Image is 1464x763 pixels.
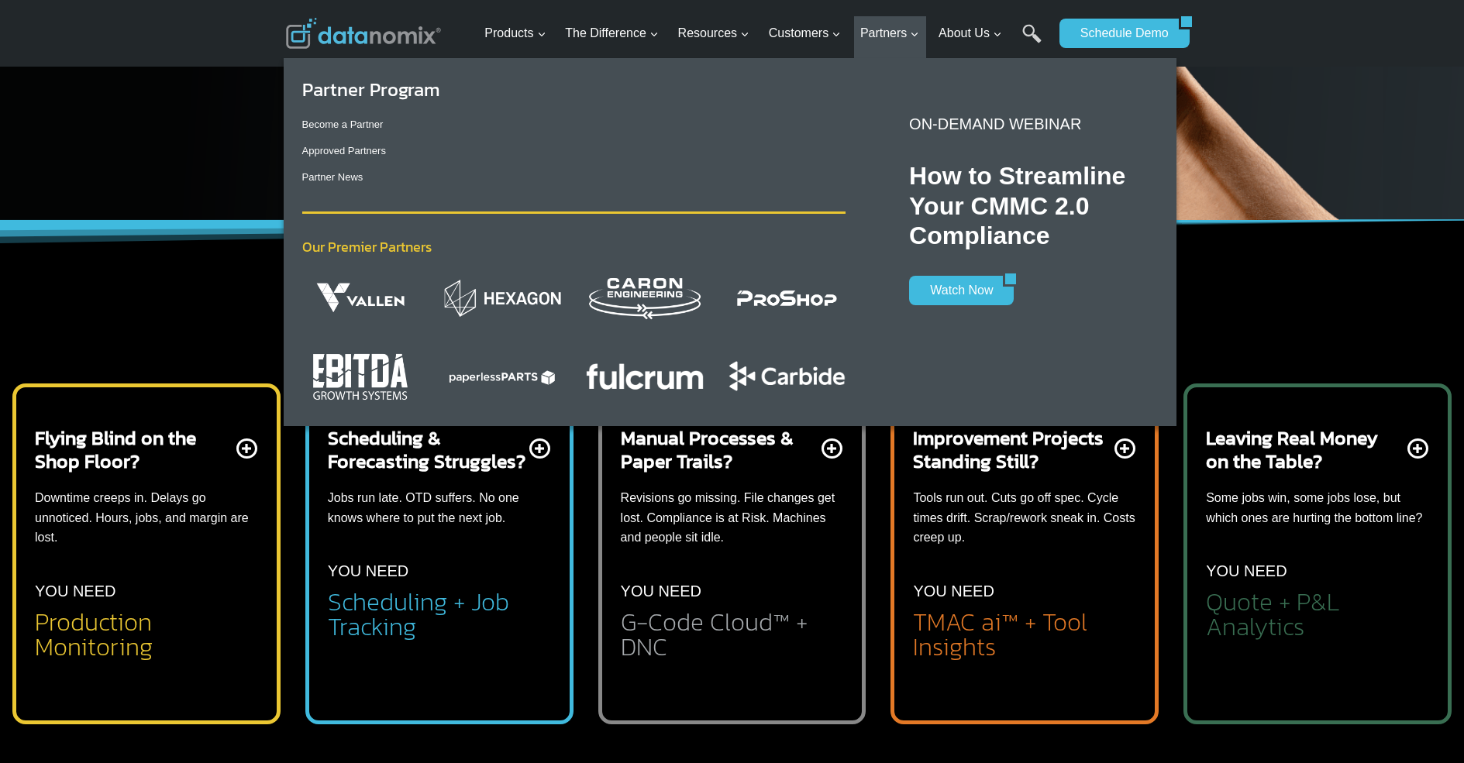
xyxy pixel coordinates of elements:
[349,191,408,205] span: State/Region
[349,1,398,15] span: Last Name
[302,76,440,103] a: Partner Program
[1206,589,1429,639] h2: Quote + P&L Analytics
[302,119,384,130] a: Become a Partner
[328,426,526,473] h2: Scheduling & Forecasting Struggles?
[769,23,841,43] span: Customers
[913,610,1136,659] h2: TMAC ai™ + Tool Insights
[308,349,413,403] img: Datanomix customers can access profit coaching through our partner, EBITDA Growth Systems
[565,23,659,43] span: The Difference
[328,559,408,583] p: YOU NEED
[913,426,1111,473] h2: Improvement Projects Standing Still?
[1022,24,1042,59] a: Search
[1206,559,1287,583] p: YOU NEED
[328,589,551,639] h2: Scheduling + Job Tracking
[621,579,701,603] p: YOU NEED
[478,9,1052,59] nav: Primary Navigation
[678,23,749,43] span: Resources
[909,276,1003,305] a: Watch Now
[729,356,846,396] img: Datanomix and Carbide partner up to educate manufacturers on CMMC 2.0 compliance
[860,23,919,43] span: Partners
[621,426,819,473] h2: Manual Processes & Paper Trails?
[444,278,561,318] img: Datanomix and Hexagon partner up to deliver real-time production monitoring solutions to customers
[586,356,703,396] img: Align your production goals with real-time performance. By importing target cycle and setup times...
[621,610,844,659] h2: G-Code Cloud™ + DNC
[1206,488,1429,528] p: Some jobs win, some jobs lose, but which ones are hurting the bottom line?
[302,145,386,156] a: Approved Partners
[302,236,432,257] span: Our Premier Partners
[35,426,233,473] h2: Flying Blind on the Shop Floor?
[302,279,419,318] img: Datanomix and Vallen partner up to deliver Tooling CPU Analytics to metalworking customers
[909,162,1125,249] strong: How to Streamline Your CMMC 2.0 Compliance
[729,279,846,318] img: The integration between Datanomix Production Monitoring and ProShop ERP replaces estimates with a...
[211,345,261,356] a: Privacy Policy
[909,112,1142,136] p: ON-DEMAND WEBINAR
[349,64,419,78] span: Phone number
[939,23,1002,43] span: About Us
[328,488,551,528] p: Jobs run late. OTD suffers. No one knows where to put the next job.
[913,488,1136,548] p: Tools run out. Cuts go off spec. Cycle times drift. Scrap/rework sneak in. Costs creep up.
[621,488,844,548] p: Revisions go missing. File changes get lost. Compliance is at Risk. Machines and people sit idle.
[8,489,257,755] iframe: Popup CTA
[484,23,546,43] span: Products
[586,268,703,328] img: Datanomix and Caron Engineering partner up to deliver real-time analytics and predictive insights...
[174,345,197,356] a: Terms
[286,18,441,49] img: Datanomix
[913,579,994,603] p: YOU NEED
[1059,19,1179,48] a: Schedule Demo
[444,356,561,396] img: The Datanomix Integration with Paperless Parts enables you to import your quoted cycle times, set...
[1206,426,1404,473] h2: Leaving Real Money on the Table?
[302,171,363,183] a: Partner News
